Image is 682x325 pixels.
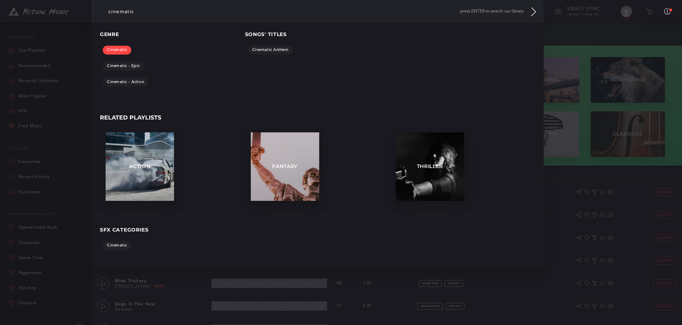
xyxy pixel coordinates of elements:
[9,265,86,280] a: Aggressive
[656,213,673,217] span: License
[9,250,86,265] a: Game Time
[353,280,381,286] p: 1:39
[9,119,42,134] a: Free Music
[248,46,293,55] a: Cinematic Anthem
[100,115,535,132] p: Related Playlists
[567,6,600,12] span: Video Sync
[9,208,86,220] div: Recommended Playlists
[656,304,673,309] span: License
[251,132,319,201] a: Fantasy
[9,31,86,43] p: Browse Music
[9,143,86,154] p: Your Music
[330,281,347,286] p: 140
[245,31,390,43] p: Songs' Titles
[19,225,57,230] div: Upbeat Indie Rock
[19,241,40,245] div: Corporate
[9,59,50,73] a: Recommended
[103,46,131,55] a: Cinematic
[9,235,86,250] a: Corporate
[656,235,673,240] span: License
[19,301,36,305] div: Classical
[9,43,45,58] a: Our Playlists
[9,104,27,119] a: SFX
[106,132,174,201] a: Action
[656,258,673,263] span: License
[19,271,42,275] div: Aggressive
[9,88,46,103] a: Most Popular
[330,304,347,309] p: 72
[656,190,673,194] span: License
[422,282,438,285] span: game-time
[591,111,665,157] a: Classical
[103,78,148,87] a: Cinematic - Action
[115,278,209,284] p: Mind Trickery
[449,305,461,308] span: hip-hop
[115,284,151,289] a: [PERSON_NAME]
[153,284,164,289] span: New
[100,227,245,238] p: SFX Categories
[9,154,41,169] a: Favourites
[460,9,524,14] span: press ENTER to search our library
[9,185,40,200] a: Purchased
[9,220,86,235] a: Upbeat Indie Rock
[115,307,132,311] a: Decades
[567,13,599,16] span: YouTube / Vimeo URL
[115,301,209,307] p: Dogs In The Yard
[448,282,460,285] span: hip-hop
[353,303,381,309] p: 0:30
[100,31,245,43] p: Genre
[9,7,69,16] img: Ritual Music
[103,241,131,250] a: Cinematic
[421,305,440,308] span: swaggering
[19,256,42,260] div: Game Time
[656,281,673,286] span: License
[9,73,58,88] a: Recently Uploaded
[9,281,86,296] a: Hip Hop
[621,6,632,17] img: Arni Ots
[103,62,144,71] a: Cinematic - Epic
[9,169,50,184] a: Recent History
[396,132,464,201] a: Thriller
[591,57,665,103] a: Aggressive
[19,286,36,290] div: Hip Hop
[9,296,86,311] a: Classical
